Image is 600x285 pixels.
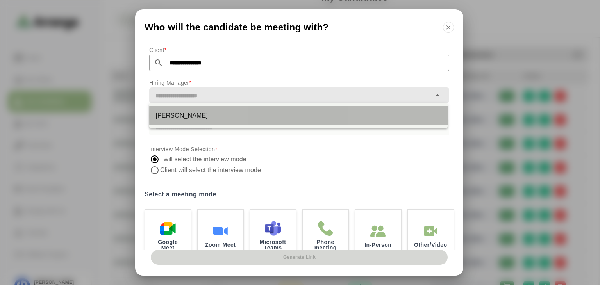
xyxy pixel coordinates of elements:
[370,223,386,239] img: In-Person
[149,45,449,55] p: Client
[364,242,391,248] p: In-Person
[155,111,441,120] div: [PERSON_NAME]
[309,239,343,250] p: Phone meeting
[149,144,449,154] p: Interview Mode Selection
[318,221,333,236] img: Phone meeting
[256,239,290,250] p: Microsoft Teams
[205,242,236,248] p: Zoom Meet
[151,239,185,250] p: Google Meet
[160,165,262,176] label: Client will select the interview mode
[145,189,454,200] label: Select a meeting mode
[160,154,247,165] label: I will select the interview mode
[265,221,281,236] img: Microsoft Teams
[149,78,449,87] p: Hiring Manager
[423,223,438,239] img: In-Person
[212,223,228,239] img: Zoom Meet
[145,23,329,32] span: Who will the candidate be meeting with?
[160,221,176,236] img: Google Meet
[414,242,447,248] p: Other/Video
